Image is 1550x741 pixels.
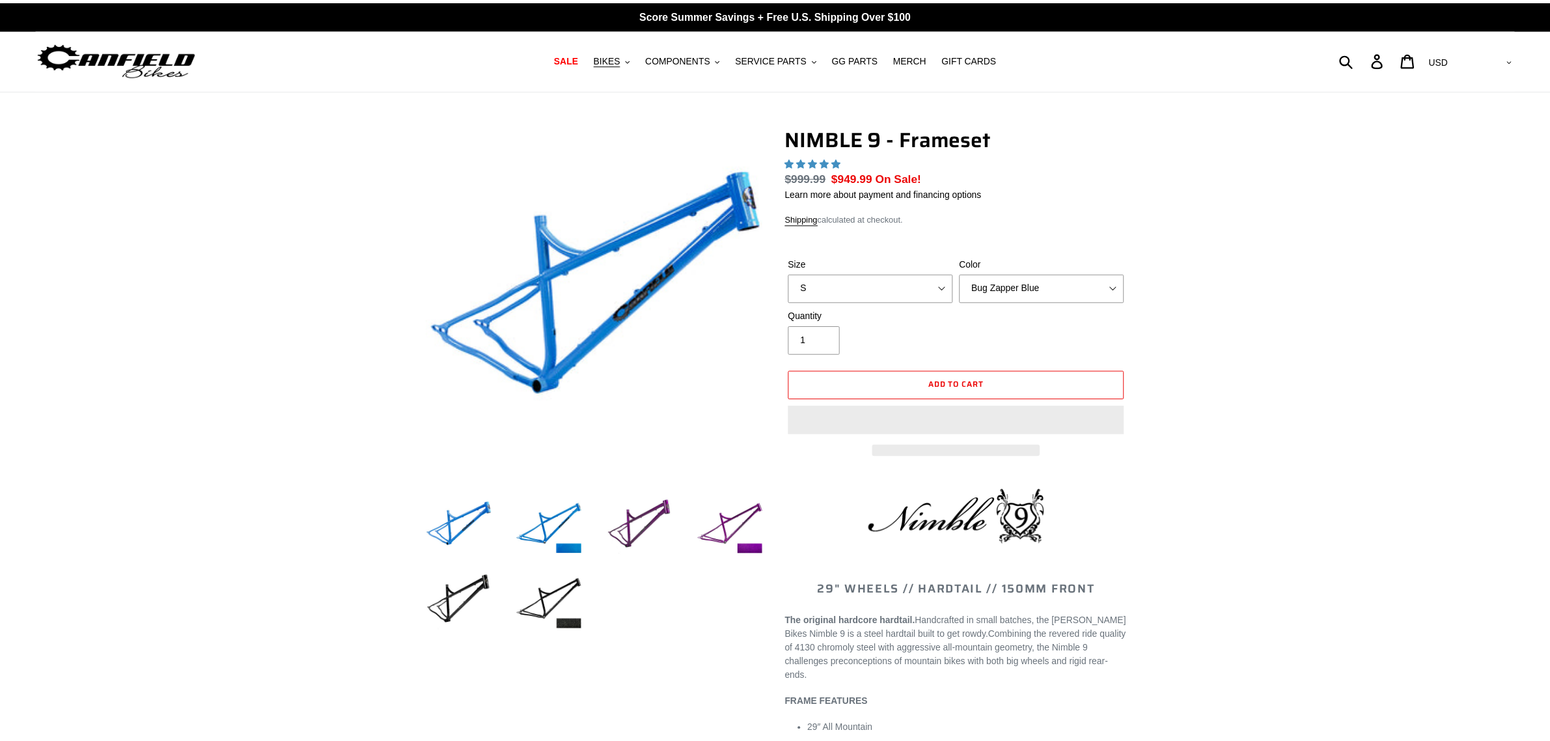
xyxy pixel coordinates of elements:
button: SERVICE PARTS [734,50,829,68]
b: FRAME FEATURES [791,698,874,708]
img: Load image into Gallery viewer, NIMBLE 9 - Frameset [518,567,589,639]
h1: NIMBLE 9 - Frameset [791,126,1136,150]
button: Add to cart [794,370,1133,399]
span: Combining the revered ride quality of 4130 chromoly steel with aggressive all-mountain geometry, ... [791,630,1135,682]
img: Load image into Gallery viewer, NIMBLE 9 - Frameset [609,492,680,563]
span: Handcrafted in small batches, the [PERSON_NAME] Bikes Nimble 9 is a steel hardtail built to get r... [791,617,1135,641]
label: Quantity [794,309,960,322]
span: GIFT CARDS [949,53,1004,64]
a: GG PARTS [832,50,891,68]
img: Load image into Gallery viewer, NIMBLE 9 - Frameset [426,567,498,639]
img: Canfield Bikes [36,38,199,79]
strong: The original hardcore hardtail. [791,617,922,627]
div: calculated at checkout. [791,212,1136,225]
span: SALE [559,53,583,64]
span: 29" WHEELS // HARDTAIL // 150MM FRONT [823,581,1103,599]
img: Load image into Gallery viewer, NIMBLE 9 - Frameset [700,492,771,563]
button: COMPONENTS [644,50,732,68]
button: BIKES [592,50,641,68]
a: SALE [552,50,589,68]
s: $999.99 [791,171,832,184]
span: Add to cart [935,378,991,390]
span: COMPONENTS [650,53,715,64]
span: 4.89 stars [791,157,850,167]
input: Search [1357,44,1390,73]
a: GIFT CARDS [943,50,1011,68]
img: Load image into Gallery viewer, NIMBLE 9 - Frameset [518,492,589,563]
span: 29″ All Mountain [814,724,879,734]
img: NIMBLE 9 - Frameset [429,128,769,468]
img: Load image into Gallery viewer, NIMBLE 9 - Frameset [426,492,498,563]
span: SERVICE PARTS [741,53,812,64]
a: Learn more about payment and financing options [791,188,989,198]
span: BIKES [598,53,625,64]
label: Size [794,257,960,270]
span: GG PARTS [838,53,885,64]
a: MERCH [894,50,940,68]
label: Color [967,257,1133,270]
span: On Sale! [882,169,928,186]
a: Shipping [791,214,824,225]
span: $949.99 [838,171,879,184]
span: MERCH [900,53,934,64]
